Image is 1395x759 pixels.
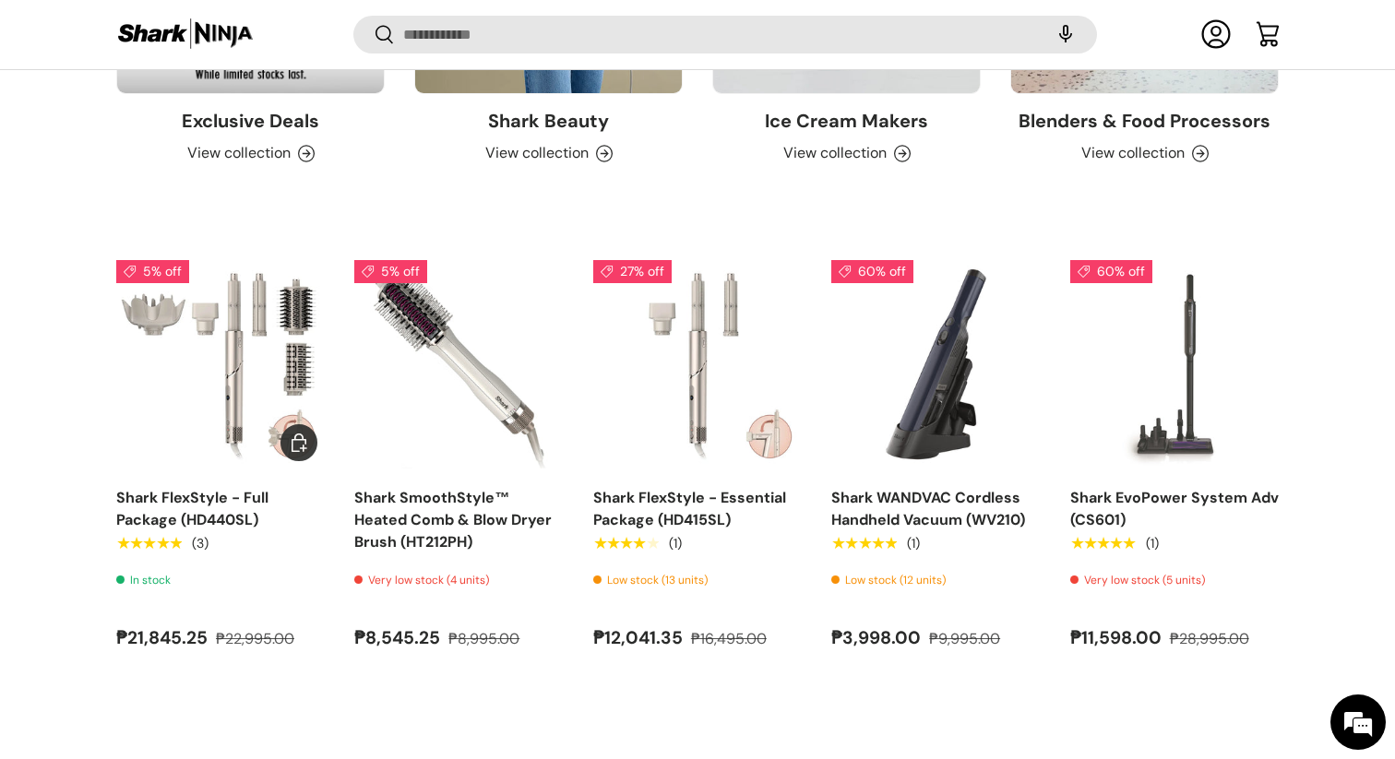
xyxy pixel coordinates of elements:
a: Shark EvoPower System Adv (CS601) [1070,488,1279,529]
div: Minimize live chat window [303,9,347,53]
img: Shark Ninja Philippines [116,17,255,53]
a: Shark FlexStyle - Essential Package (HD415SL) [593,260,802,468]
span: 27% off [593,260,672,283]
a: Shark FlexStyle - Full Package (HD440SL) [116,488,268,529]
a: Shark Beauty [488,109,609,133]
a: Shark FlexStyle - Full Package (HD440SL) [116,260,325,468]
a: Blenders & Food Processors [1019,109,1270,133]
span: 60% off [831,260,913,283]
span: We're online! [107,232,255,419]
a: Shark SmoothStyle™ Heated Comb & Blow Dryer Brush (HT212PH) [354,488,552,551]
a: Exclusive Deals [182,109,319,133]
div: Chat with us now [96,103,310,127]
span: 5% off [354,260,427,283]
a: Shark WANDVAC Cordless Handheld Vacuum (WV210) [831,488,1025,529]
a: Shark FlexStyle - Essential Package (HD415SL) [593,488,786,529]
speech-search-button: Search by voice [1036,15,1095,55]
span: 5% off [116,260,189,283]
textarea: Type your message and hit 'Enter' [9,504,352,568]
a: Shark SmoothStyle™ Heated Comb & Blow Dryer Brush (HT212PH) [354,260,563,468]
a: Shark WANDVAC Cordless Handheld Vacuum (WV210) [831,260,1040,468]
a: Shark EvoPower System Adv (CS601) [1070,260,1279,468]
span: 60% off [1070,260,1152,283]
a: Ice Cream Makers [765,109,928,133]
